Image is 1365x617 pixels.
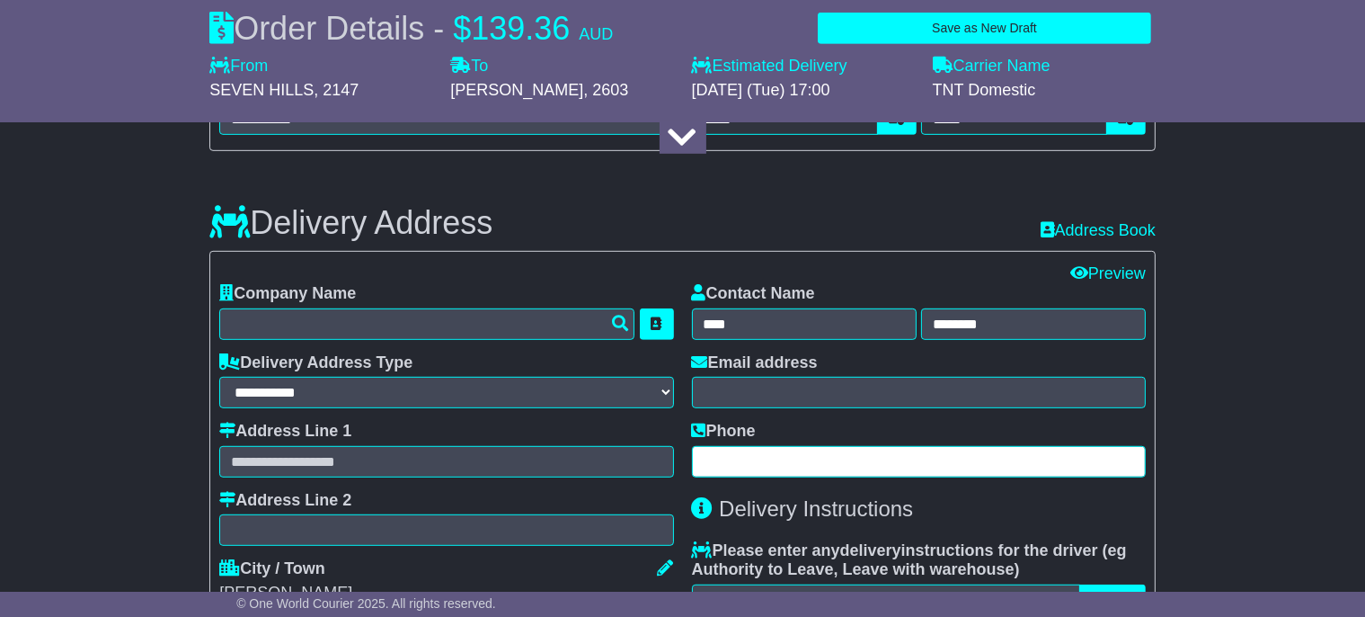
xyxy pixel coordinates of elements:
a: Address Book [1041,221,1156,239]
span: delivery [840,541,901,559]
label: Please enter any instructions for the driver ( ) [692,541,1146,580]
span: © One World Courier 2025. All rights reserved. [236,596,496,611]
button: Save as New Draft [818,13,1151,44]
label: Carrier Name [933,57,1050,76]
span: eg Authority to Leave, Leave with warehouse [692,541,1127,579]
div: Order Details - [209,9,613,48]
label: To [450,57,488,76]
label: Address Line 2 [219,491,351,511]
span: AUD [579,25,613,43]
div: [DATE] (Tue) 17:00 [691,81,914,101]
span: , 2603 [583,81,628,99]
label: From [209,57,268,76]
label: Email address [692,353,818,373]
label: Address Line 1 [219,422,351,442]
label: City / Town [219,559,325,579]
div: [PERSON_NAME] [219,584,673,604]
h3: Delivery Address [209,205,492,241]
span: $ [453,10,471,47]
div: TNT Domestic [933,81,1156,101]
span: 139.36 [471,10,570,47]
button: Popular [1079,585,1146,616]
label: Contact Name [692,284,815,304]
label: Company Name [219,284,356,304]
label: Estimated Delivery [691,57,914,76]
span: [PERSON_NAME] [450,81,583,99]
label: Delivery Address Type [219,353,412,373]
span: Delivery Instructions [719,496,913,521]
label: Phone [692,422,756,442]
a: Preview [1070,264,1146,282]
span: SEVEN HILLS [209,81,314,99]
span: , 2147 [314,81,359,99]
